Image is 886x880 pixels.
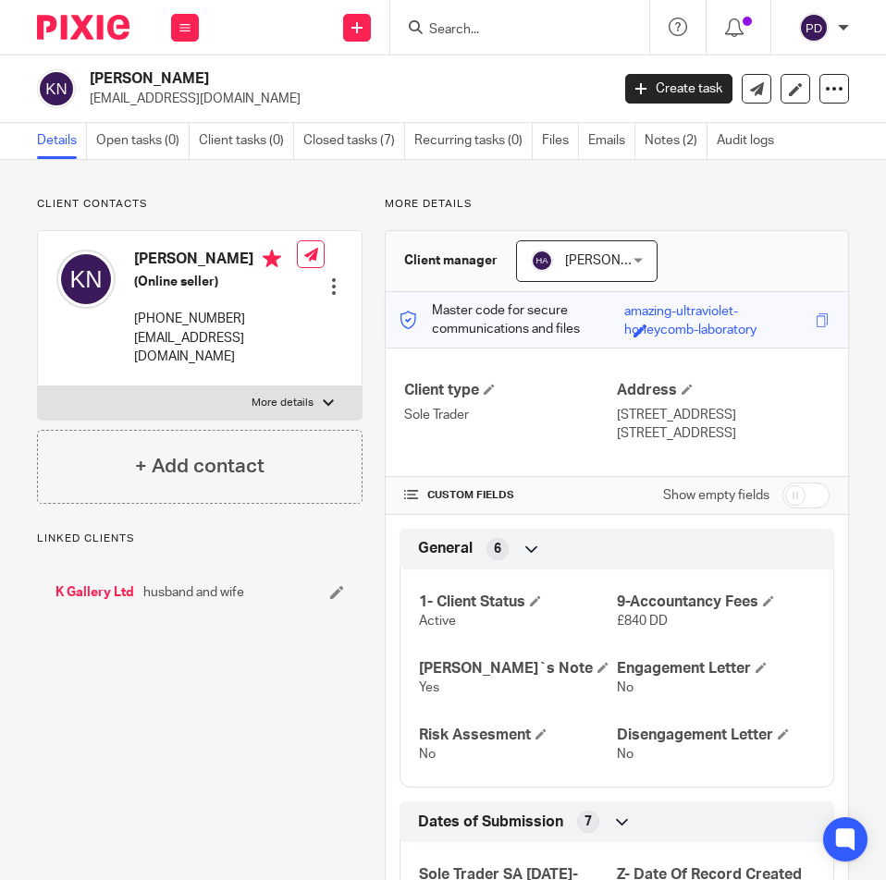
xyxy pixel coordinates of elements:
[617,615,668,628] span: £840 DD
[90,69,496,89] h2: [PERSON_NAME]
[799,13,829,43] img: svg%3E
[617,424,830,443] p: [STREET_ADDRESS]
[663,486,769,505] label: Show empty fields
[542,123,579,159] a: Files
[135,452,265,481] h4: + Add contact
[199,123,294,159] a: Client tasks (0)
[37,69,76,108] img: svg%3E
[419,659,617,678] h4: [PERSON_NAME]`s Note
[404,251,498,270] h3: Client manager
[37,197,363,212] p: Client contacts
[90,90,597,108] p: [EMAIL_ADDRESS][DOMAIN_NAME]
[531,250,553,272] img: svg%3E
[624,302,811,324] div: amazing-ultraviolet-honeycomb-laboratory
[134,273,297,291] h5: (Online seller)
[418,813,563,832] span: Dates of Submission
[385,197,849,212] p: More details
[617,381,830,400] h4: Address
[418,539,473,558] span: General
[37,15,129,40] img: Pixie
[400,301,625,339] p: Master code for secure communications and files
[143,583,244,602] span: husband and wife
[717,123,783,159] a: Audit logs
[617,681,634,694] span: No
[263,250,281,268] i: Primary
[419,593,617,612] h4: 1- Client Status
[617,659,815,678] h4: Engagement Letter
[404,381,617,400] h4: Client type
[617,748,634,761] span: No
[96,123,190,159] a: Open tasks (0)
[252,396,314,410] p: More details
[419,726,617,745] h4: Risk Assesment
[565,254,667,267] span: [PERSON_NAME]
[404,488,617,503] h4: CUSTOM FIELDS
[494,540,501,558] span: 6
[134,329,297,367] p: [EMAIL_ADDRESS][DOMAIN_NAME]
[419,748,436,761] span: No
[419,681,439,694] span: Yes
[134,250,297,273] h4: [PERSON_NAME]
[37,532,363,546] p: Linked clients
[419,615,456,628] span: Active
[55,583,134,602] a: K Gallery Ltd
[37,123,87,159] a: Details
[625,74,732,104] a: Create task
[303,123,405,159] a: Closed tasks (7)
[404,406,617,424] p: Sole Trader
[56,250,116,309] img: svg%3E
[645,123,708,159] a: Notes (2)
[617,593,815,612] h4: 9-Accountancy Fees
[134,310,297,328] p: [PHONE_NUMBER]
[427,22,594,39] input: Search
[617,406,830,424] p: [STREET_ADDRESS]
[414,123,533,159] a: Recurring tasks (0)
[585,813,592,831] span: 7
[617,726,815,745] h4: Disengagement Letter
[588,123,635,159] a: Emails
